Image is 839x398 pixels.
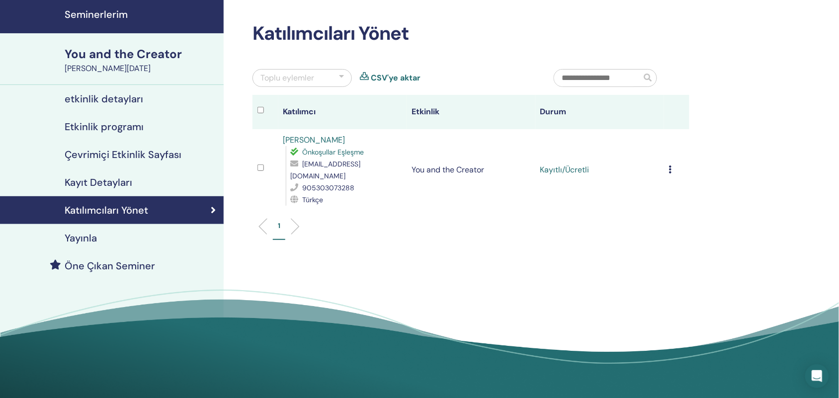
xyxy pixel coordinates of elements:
[278,95,407,129] th: Katılımcı
[291,159,361,180] span: [EMAIL_ADDRESS][DOMAIN_NAME]
[278,221,280,231] p: 1
[407,129,535,211] td: You and the Creator
[65,46,218,63] div: You and the Creator
[65,149,181,160] h4: Çevrimiçi Etkinlik Sayfası
[260,72,314,84] div: Toplu eylemler
[65,63,218,75] div: [PERSON_NAME][DATE]
[59,46,224,75] a: You and the Creator[PERSON_NAME][DATE]
[283,135,345,145] a: [PERSON_NAME]
[65,8,218,20] h4: Seminerlerim
[535,95,664,129] th: Durum
[407,95,535,129] th: Etkinlik
[65,176,132,188] h4: Kayıt Detayları
[303,183,355,192] span: 905303073288
[252,22,689,45] h2: Katılımcıları Yönet
[371,72,420,84] a: CSV'ye aktar
[303,195,324,204] span: Türkçe
[65,232,97,244] h4: Yayınla
[65,260,155,272] h4: Öne Çıkan Seminer
[65,204,148,216] h4: Katılımcıları Yönet
[65,121,144,133] h4: Etkinlik programı
[303,148,364,157] span: Önkoşullar Eşleşme
[65,93,143,105] h4: etkinlik detayları
[805,364,829,388] div: Open Intercom Messenger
